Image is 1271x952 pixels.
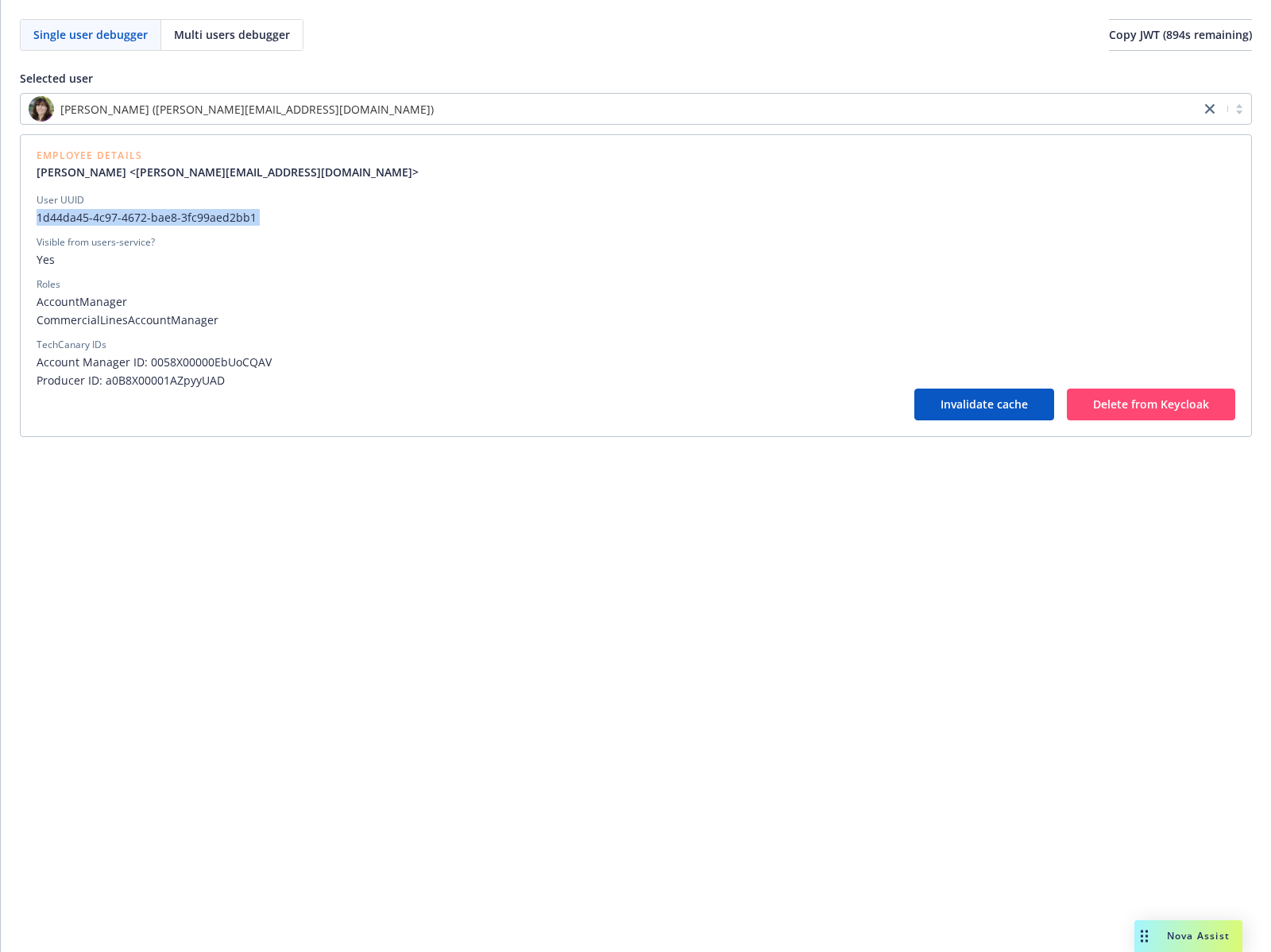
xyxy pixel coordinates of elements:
div: User UUID [37,193,84,207]
span: photo[PERSON_NAME] ([PERSON_NAME][EMAIL_ADDRESS][DOMAIN_NAME]) [29,96,1192,122]
button: Invalidate cache [914,389,1054,420]
div: Drag to move [1134,920,1154,952]
span: Account Manager ID: 0058X00000EbUoCQAV [37,354,1235,370]
span: Producer ID: a0B8X00001AZpyyUAD [37,372,1235,389]
span: Copy JWT ( 894 s remaining) [1109,27,1252,42]
span: Yes [37,251,1235,268]
div: TechCanary IDs [37,338,106,352]
button: Nova Assist [1134,920,1242,952]
div: Visible from users-service? [37,235,155,250]
span: Employee Details [37,151,431,161]
span: Nova Assist [1167,929,1230,942]
span: Delete from Keycloak [1093,397,1209,412]
a: [PERSON_NAME] <[PERSON_NAME][EMAIL_ADDRESS][DOMAIN_NAME]> [37,164,431,180]
span: Selected user [20,71,93,86]
button: Copy JWT (894s remaining) [1109,19,1252,51]
span: AccountManager [37,293,1235,310]
a: close [1200,99,1219,118]
span: [PERSON_NAME] ([PERSON_NAME][EMAIL_ADDRESS][DOMAIN_NAME]) [60,101,434,118]
span: CommercialLinesAccountManager [37,312,1235,328]
span: 1d44da45-4c97-4672-bae8-3fc99aed2bb1 [37,209,1235,226]
div: Roles [37,277,60,292]
span: Single user debugger [33,26,148,43]
img: photo [29,96,54,122]
button: Delete from Keycloak [1067,389,1235,420]
span: Multi users debugger [174,26,290,43]
span: Invalidate cache [941,397,1028,412]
